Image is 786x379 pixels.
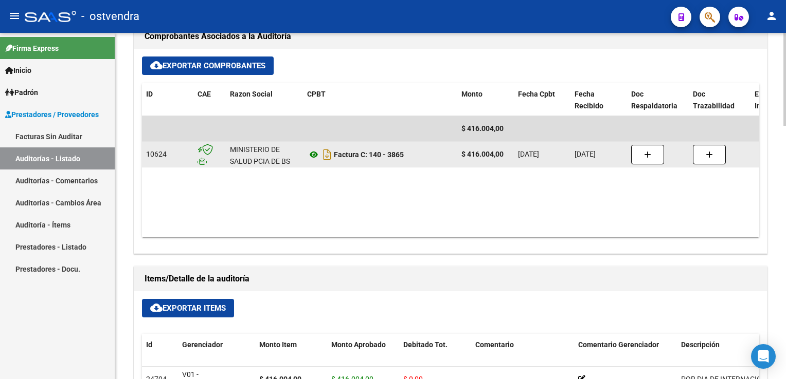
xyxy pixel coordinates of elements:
mat-icon: person [765,10,778,22]
span: [DATE] [575,150,596,158]
mat-icon: menu [8,10,21,22]
span: Id [146,340,152,349]
span: Fecha Recibido [575,90,603,110]
span: Inicio [5,65,31,76]
datatable-header-cell: CPBT [303,83,457,117]
h1: Comprobantes Asociados a la Auditoría [145,28,757,45]
span: [DATE] [518,150,539,158]
datatable-header-cell: Razon Social [226,83,303,117]
datatable-header-cell: Monto Aprobado [327,334,399,379]
span: Padrón [5,87,38,98]
span: CPBT [307,90,326,98]
span: 10624 [146,150,167,158]
datatable-header-cell: Monto Item [255,334,327,379]
span: Firma Express [5,43,59,54]
span: Gerenciador [182,340,223,349]
span: Exportar Items [150,304,226,313]
span: Doc Trazabilidad [693,90,735,110]
datatable-header-cell: Comentario Gerenciador [574,334,677,379]
button: Exportar Items [142,299,234,317]
div: Open Intercom Messenger [751,344,776,369]
span: Doc Respaldatoria [631,90,677,110]
span: Expte. Interno [755,90,778,110]
datatable-header-cell: Debitado Tot. [399,334,471,379]
h1: Items/Detalle de la auditoría [145,271,757,287]
datatable-header-cell: CAE [193,83,226,117]
datatable-header-cell: Gerenciador [178,334,255,379]
span: Descripción [681,340,720,349]
span: Monto [461,90,483,98]
datatable-header-cell: Doc Trazabilidad [689,83,751,117]
strong: Factura C: 140 - 3865 [334,150,404,159]
datatable-header-cell: Monto [457,83,514,117]
datatable-header-cell: Fecha Cpbt [514,83,570,117]
datatable-header-cell: Id [142,334,178,379]
span: Monto Aprobado [331,340,386,349]
mat-icon: cloud_download [150,59,163,71]
datatable-header-cell: Fecha Recibido [570,83,627,117]
datatable-header-cell: Descripción [677,334,780,379]
datatable-header-cell: Comentario [471,334,574,379]
span: - ostvendra [81,5,139,28]
i: Descargar documento [320,146,334,163]
span: ID [146,90,153,98]
span: Monto Item [259,340,297,349]
span: Debitado Tot. [403,340,448,349]
span: Comentario [475,340,514,349]
span: $ 416.004,00 [461,124,504,132]
datatable-header-cell: ID [142,83,193,117]
datatable-header-cell: Doc Respaldatoria [627,83,689,117]
span: Comentario Gerenciador [578,340,659,349]
span: Prestadores / Proveedores [5,109,99,120]
strong: $ 416.004,00 [461,150,504,158]
button: Exportar Comprobantes [142,56,274,75]
span: CAE [198,90,211,98]
mat-icon: cloud_download [150,301,163,314]
span: Fecha Cpbt [518,90,555,98]
div: MINISTERIO DE SALUD PCIA DE BS AS O. P. [230,144,299,179]
span: Exportar Comprobantes [150,61,265,70]
span: Razon Social [230,90,273,98]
